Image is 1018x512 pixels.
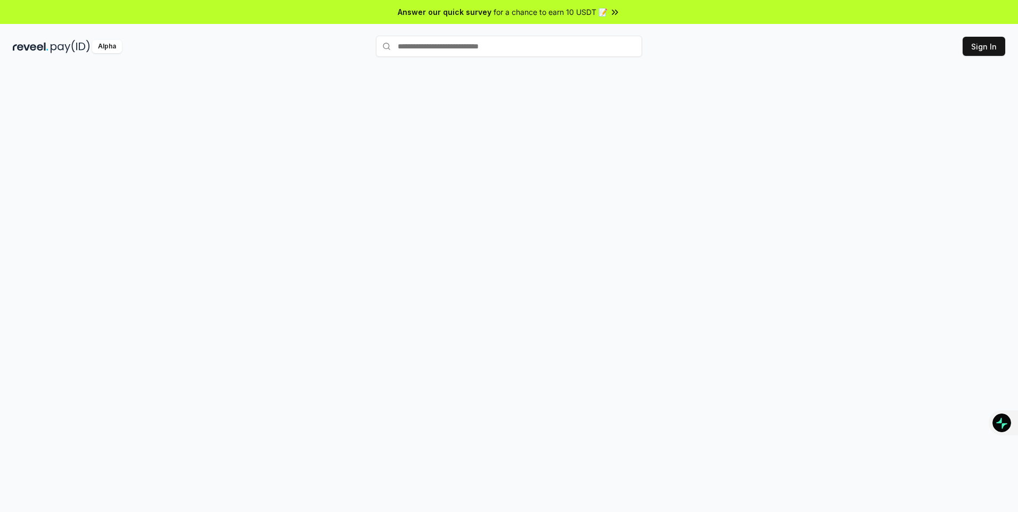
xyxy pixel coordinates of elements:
[963,37,1005,56] button: Sign In
[494,6,607,18] span: for a chance to earn 10 USDT 📝
[92,40,122,53] div: Alpha
[13,40,48,53] img: reveel_dark
[51,40,90,53] img: pay_id
[398,6,491,18] span: Answer our quick survey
